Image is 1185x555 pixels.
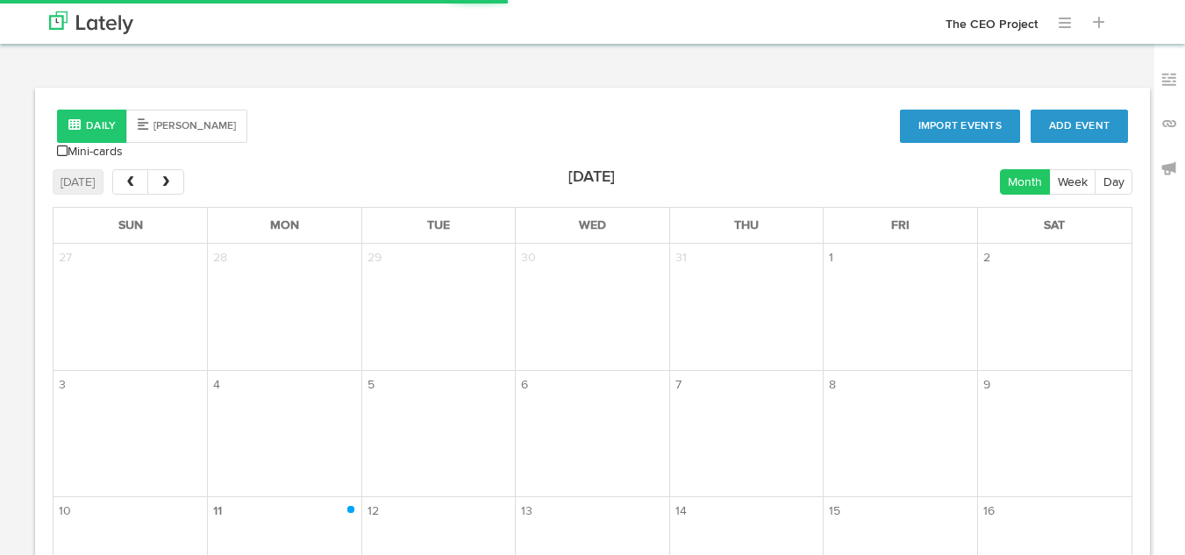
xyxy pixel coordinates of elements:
button: next [147,169,183,195]
button: Month [1000,169,1051,195]
button: Add Event [1031,110,1128,143]
button: [PERSON_NAME] [126,110,247,143]
span: 28 [208,244,232,272]
img: announcements_off.svg [1160,160,1178,177]
img: logo_lately_bg_light.svg [49,11,133,34]
a: Mini-cards [57,143,123,160]
button: Week [1049,169,1096,195]
span: 1 [824,244,839,272]
button: Daily [57,110,127,143]
span: 14 [670,497,692,525]
button: prev [112,169,148,195]
span: 15 [824,497,846,525]
button: Day [1095,169,1132,195]
button: [DATE] [53,169,104,195]
span: 5 [362,371,380,399]
span: 10 [54,497,76,525]
h2: [DATE] [568,169,615,187]
span: 30 [516,244,541,272]
span: 8 [824,371,841,399]
button: Import Events [900,110,1020,143]
span: Wed [579,219,606,231]
span: Tue [427,219,450,231]
span: 31 [670,244,692,272]
span: Sun [118,219,143,231]
span: Sat [1044,219,1065,231]
span: 27 [54,244,77,272]
span: 9 [978,371,996,399]
span: 13 [516,497,538,525]
span: Thu [734,219,759,231]
span: 11 [208,497,227,525]
span: 2 [978,244,996,272]
span: 12 [362,497,384,525]
span: Mon [270,219,299,231]
span: 16 [978,497,1000,525]
img: links_off.svg [1160,115,1178,132]
span: 3 [54,371,71,399]
span: 7 [670,371,687,399]
div: Style [57,110,247,143]
span: 6 [516,371,533,399]
span: 29 [362,244,387,272]
img: keywords_off.svg [1160,71,1178,89]
span: Fri [891,219,910,231]
span: 4 [208,371,225,399]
